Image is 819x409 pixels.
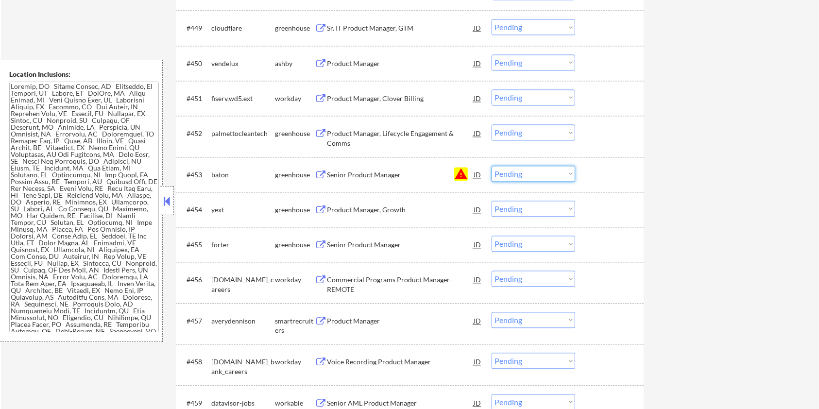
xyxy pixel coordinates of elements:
div: Voice Recording Product Manager [327,357,474,367]
div: [DOMAIN_NAME]_bank_careers [211,357,275,376]
div: greenhouse [275,170,315,180]
div: Product Manager, Clover Billing [327,94,474,103]
div: cloudflare [211,23,275,33]
div: #451 [187,94,204,103]
div: baton [211,170,275,180]
div: #455 [187,240,204,250]
div: JD [473,19,482,36]
div: #453 [187,170,204,180]
div: JD [473,124,482,142]
div: Product Manager, Growth [327,205,474,215]
div: forter [211,240,275,250]
div: datavisor-jobs [211,398,275,408]
div: JD [473,353,482,370]
div: Sr. IT Product Manager, GTM [327,23,474,33]
div: ashby [275,59,315,68]
div: JD [473,89,482,107]
div: #458 [187,357,204,367]
div: JD [473,54,482,72]
div: workday [275,275,315,285]
div: smartrecruiters [275,316,315,335]
div: greenhouse [275,23,315,33]
div: Product Manager [327,59,474,68]
div: greenhouse [275,240,315,250]
div: JD [473,271,482,288]
div: #449 [187,23,204,33]
div: vendelux [211,59,275,68]
div: Location Inclusions: [9,69,159,79]
div: JD [473,236,482,253]
div: greenhouse [275,205,315,215]
div: palmettocleantech [211,129,275,138]
div: greenhouse [275,129,315,138]
div: Senior Product Manager [327,240,474,250]
div: Commercial Programs Product Manager- REMOTE [327,275,474,294]
div: JD [473,166,482,183]
div: workable [275,398,315,408]
button: warning [454,167,468,181]
div: #454 [187,205,204,215]
div: yext [211,205,275,215]
div: #456 [187,275,204,285]
div: JD [473,201,482,218]
div: JD [473,312,482,329]
div: #450 [187,59,204,68]
div: #457 [187,316,204,326]
div: Senior Product Manager [327,170,474,180]
div: #452 [187,129,204,138]
div: Product Manager [327,316,474,326]
div: [DOMAIN_NAME]_careers [211,275,275,294]
div: #459 [187,398,204,408]
div: averydennison [211,316,275,326]
div: Product Manager, Lifecycle Engagement & Comms [327,129,474,148]
div: workday [275,357,315,367]
div: Senior AML Product Manager [327,398,474,408]
div: workday [275,94,315,103]
div: fiserv.wd5.ext [211,94,275,103]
